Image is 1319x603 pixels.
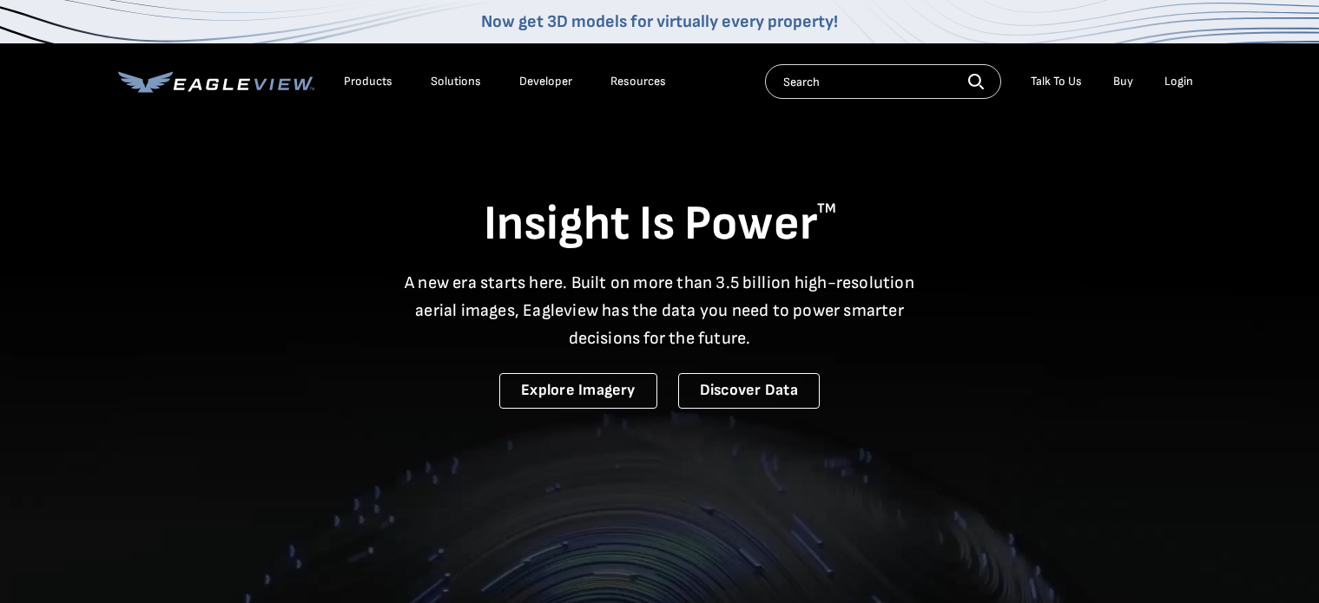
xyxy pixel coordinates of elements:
[765,64,1001,99] input: Search
[118,194,1202,255] h1: Insight Is Power
[344,74,392,89] div: Products
[678,373,820,409] a: Discover Data
[817,200,836,217] sup: TM
[499,373,657,409] a: Explore Imagery
[1113,74,1133,89] a: Buy
[1031,74,1082,89] div: Talk To Us
[481,11,838,32] a: Now get 3D models for virtually every property!
[394,269,926,352] p: A new era starts here. Built on more than 3.5 billion high-resolution aerial images, Eagleview ha...
[610,74,666,89] div: Resources
[431,74,481,89] div: Solutions
[1164,74,1193,89] div: Login
[519,74,572,89] a: Developer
